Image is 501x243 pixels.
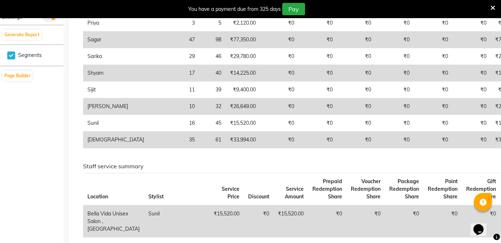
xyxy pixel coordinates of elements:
[83,205,144,238] td: Bella Vida Unisex Salon , [GEOGRAPHIC_DATA]
[337,32,375,48] td: ₹0
[199,48,226,65] td: 46
[274,205,308,238] td: ₹15,520.00
[312,178,342,200] span: Prepaid Redemption Share
[83,132,148,148] td: [DEMOGRAPHIC_DATA]
[148,82,199,98] td: 11
[3,30,41,40] button: Generate Report
[226,132,260,148] td: ₹33,994.00
[226,115,260,132] td: ₹15,520.00
[244,205,274,238] td: ₹0
[83,48,148,65] td: Sarika
[260,132,299,148] td: ₹0
[83,163,485,170] h6: Staff service summary
[375,32,414,48] td: ₹0
[144,205,209,238] td: Sunil
[148,193,164,200] span: Stylist
[452,65,491,82] td: ₹0
[346,205,385,238] td: ₹0
[299,65,337,82] td: ₹0
[375,115,414,132] td: ₹0
[83,32,148,48] td: Sagar
[285,186,304,200] span: Service Amount
[148,65,199,82] td: 17
[87,193,108,200] span: Location
[462,205,500,238] td: ₹0
[148,115,199,132] td: 16
[83,115,148,132] td: Sunil
[83,82,148,98] td: Sijit
[83,15,148,32] td: Priya
[188,5,281,13] div: You have a payment due from 325 days
[337,98,375,115] td: ₹0
[414,132,452,148] td: ₹0
[299,32,337,48] td: ₹0
[414,65,452,82] td: ₹0
[414,98,452,115] td: ₹0
[83,98,148,115] td: [PERSON_NAME]
[452,32,491,48] td: ₹0
[337,115,375,132] td: ₹0
[148,32,199,48] td: 47
[308,205,346,238] td: ₹0
[375,15,414,32] td: ₹0
[260,115,299,132] td: ₹0
[226,32,260,48] td: ₹77,350.00
[452,48,491,65] td: ₹0
[260,98,299,115] td: ₹0
[226,15,260,32] td: ₹2,120.00
[3,71,32,81] button: Page Builder
[471,214,494,236] iframe: chat widget
[375,48,414,65] td: ₹0
[2,14,22,20] span: Bookings
[299,15,337,32] td: ₹0
[375,132,414,148] td: ₹0
[428,178,457,200] span: Point Redemption Share
[199,65,226,82] td: 40
[226,65,260,82] td: ₹14,225.00
[260,15,299,32] td: ₹0
[260,82,299,98] td: ₹0
[375,98,414,115] td: ₹0
[351,178,381,200] span: Voucher Redemption Share
[337,65,375,82] td: ₹0
[199,115,226,132] td: 45
[199,132,226,148] td: 61
[226,98,260,115] td: ₹26,649.00
[199,15,226,32] td: 5
[248,193,269,200] span: Discount
[299,48,337,65] td: ₹0
[282,3,305,15] button: Pay
[199,82,226,98] td: 39
[389,178,419,200] span: Package Redemption Share
[299,98,337,115] td: ₹0
[337,82,375,98] td: ₹0
[452,98,491,115] td: ₹0
[199,98,226,115] td: 32
[337,15,375,32] td: ₹0
[260,65,299,82] td: ₹0
[414,115,452,132] td: ₹0
[299,115,337,132] td: ₹0
[452,82,491,98] td: ₹0
[148,132,199,148] td: 35
[452,115,491,132] td: ₹0
[414,48,452,65] td: ₹0
[299,82,337,98] td: ₹0
[452,15,491,32] td: ₹0
[209,205,244,238] td: ₹15,520.00
[18,52,42,59] span: Segments
[299,132,337,148] td: ₹0
[226,82,260,98] td: ₹9,400.00
[148,15,199,32] td: 3
[337,132,375,148] td: ₹0
[226,48,260,65] td: ₹29,780.00
[375,65,414,82] td: ₹0
[375,82,414,98] td: ₹0
[414,32,452,48] td: ₹0
[148,98,199,115] td: 10
[337,48,375,65] td: ₹0
[423,205,462,238] td: ₹0
[452,132,491,148] td: ₹0
[414,82,452,98] td: ₹0
[83,65,148,82] td: Shyam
